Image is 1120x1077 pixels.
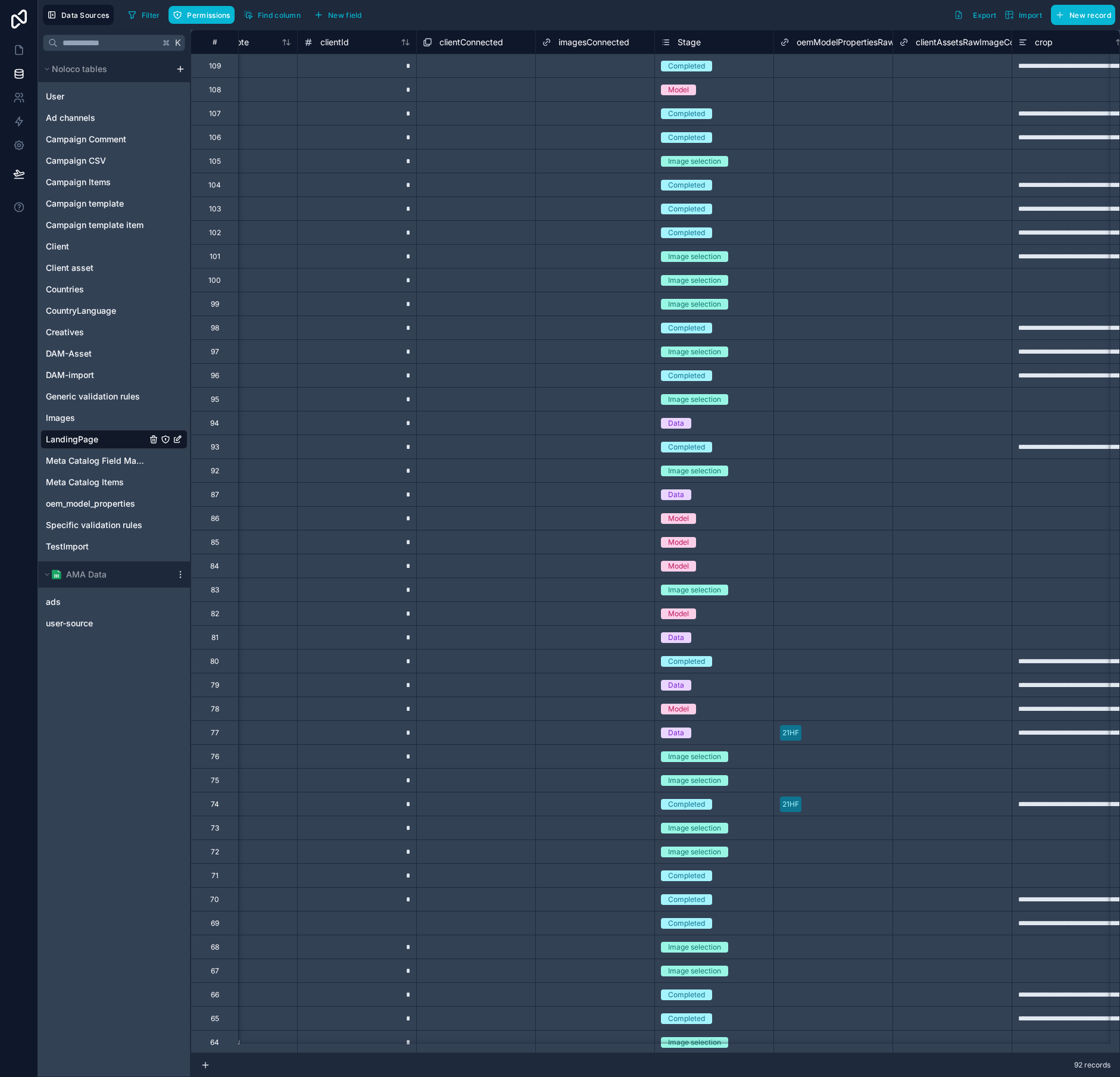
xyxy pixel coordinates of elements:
div: 92 [211,466,219,476]
div: 79 [211,680,219,690]
div: Completed [668,894,705,905]
div: Model [668,561,689,572]
div: Image selection [668,275,721,286]
div: 67 [211,966,219,976]
div: Data [668,489,684,500]
div: 106 [209,133,221,142]
div: 66 [211,990,219,1000]
span: imagesConnected [559,36,629,48]
button: Import [1000,5,1046,25]
div: Completed [668,656,705,667]
div: Completed [668,1013,705,1024]
div: 108 [209,85,221,95]
a: Permissions [169,6,239,24]
div: 21HF [782,728,799,738]
div: Completed [668,204,705,214]
div: Completed [668,799,705,810]
div: 65 [211,1014,219,1023]
button: New record [1051,5,1115,25]
div: Completed [668,180,705,191]
button: New field [310,6,366,24]
span: Find column [258,11,301,20]
div: 109 [209,61,221,71]
button: Permissions [169,6,234,24]
button: Find column [239,6,305,24]
div: 105 [209,157,221,166]
span: Data Sources [61,11,110,20]
div: Image selection [668,751,721,762]
div: 77 [211,728,219,738]
div: 96 [211,371,219,380]
div: Model [668,85,689,95]
div: Image selection [668,466,721,476]
div: 97 [211,347,219,357]
span: clientId [320,36,349,48]
div: 75 [211,776,219,785]
span: Export [973,11,996,20]
span: clientAssetsRawImageConnected [916,36,1047,48]
span: Stage [678,36,701,48]
div: Model [668,513,689,524]
div: 85 [211,538,219,547]
div: Image selection [668,847,721,857]
button: Export [950,5,1000,25]
div: Image selection [668,585,721,595]
span: Permissions [187,11,230,20]
span: Filter [142,11,160,20]
div: Completed [668,989,705,1000]
div: 95 [211,395,219,404]
div: Data [668,418,684,429]
div: 68 [211,942,219,952]
div: 70 [210,895,219,904]
div: 104 [208,180,221,190]
div: 64 [210,1038,219,1047]
div: 74 [211,800,219,809]
div: 80 [210,657,219,666]
div: 76 [211,752,219,761]
div: Image selection [668,346,721,357]
div: Completed [668,442,705,452]
div: Image selection [668,299,721,310]
div: Data [668,680,684,691]
div: 82 [211,609,219,619]
div: 93 [211,442,219,452]
div: 84 [210,561,219,571]
span: oemModelPropertiesRawImageConnected [797,36,962,48]
div: Image selection [668,156,721,167]
div: Model [668,537,689,548]
div: 107 [209,109,221,118]
span: 92 records [1074,1060,1110,1070]
span: clientConnected [439,36,503,48]
div: 94 [210,419,219,428]
div: 103 [209,204,221,214]
a: New record [1046,5,1115,25]
div: 71 [211,871,219,881]
button: Data Sources [43,5,114,25]
span: crop [1035,36,1053,48]
div: Image selection [668,966,721,976]
div: Data [668,728,684,738]
div: 83 [211,585,219,595]
span: New field [328,11,362,20]
div: 102 [209,228,221,238]
div: Completed [668,132,705,143]
span: K [174,39,182,47]
div: 100 [208,276,221,285]
div: Completed [668,61,705,71]
div: Image selection [668,823,721,833]
div: 81 [211,633,219,642]
div: Completed [668,323,705,333]
span: Import [1019,11,1042,20]
span: New record [1069,11,1111,20]
div: Completed [668,108,705,119]
button: Filter [123,6,164,24]
div: 87 [211,490,219,500]
div: 72 [211,847,219,857]
div: Image selection [668,251,721,262]
div: 86 [211,514,219,523]
div: # [200,38,229,46]
div: 101 [210,252,220,261]
div: 98 [211,323,219,333]
div: Image selection [668,394,721,405]
div: 78 [211,704,219,714]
